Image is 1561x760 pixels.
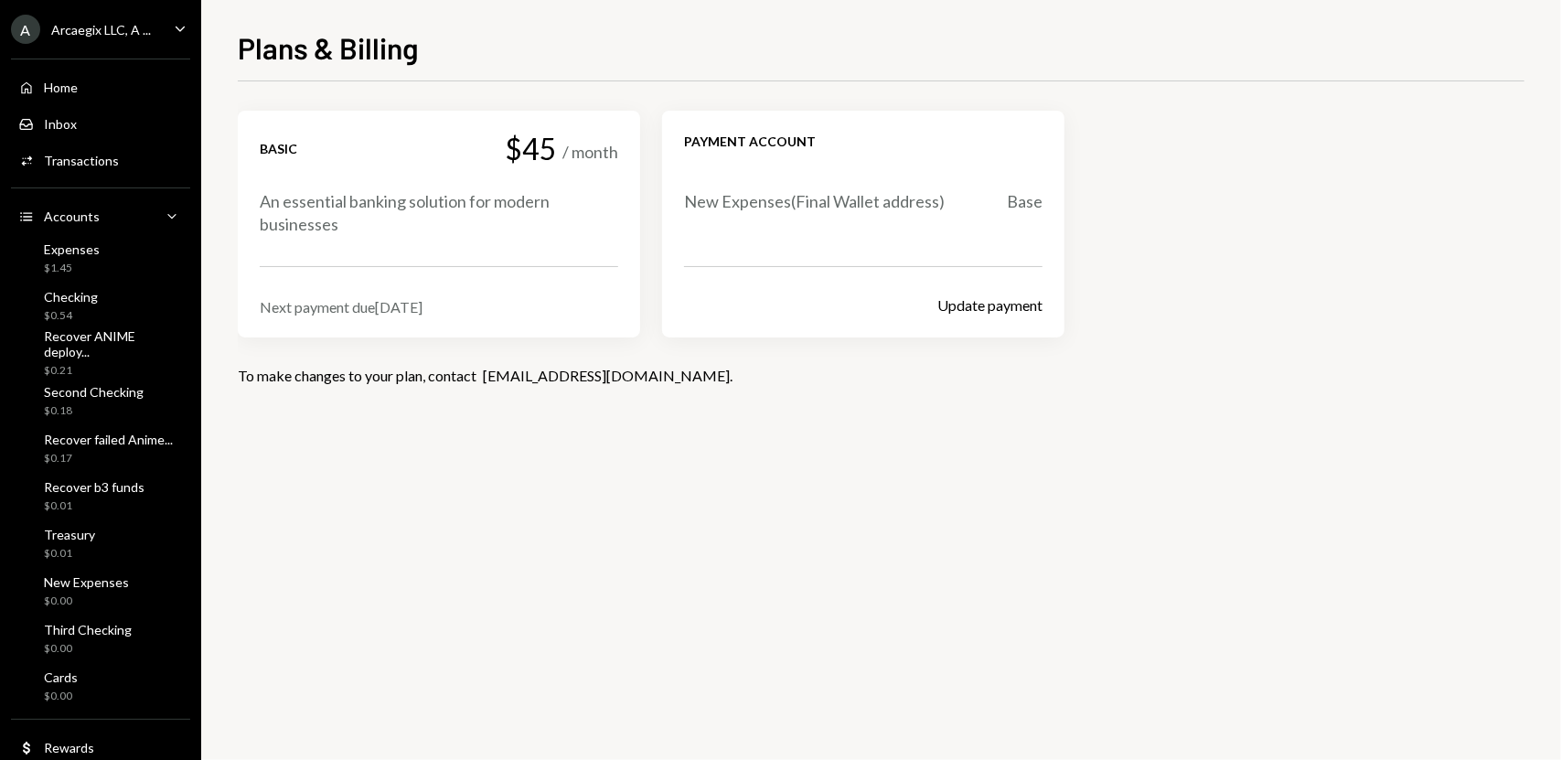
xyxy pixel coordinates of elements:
div: Third Checking [44,622,132,637]
div: Cards [44,669,78,685]
a: Second Checking$0.18 [11,379,190,423]
div: Inbox [44,116,77,132]
a: Cards$0.00 [11,664,190,708]
button: Update payment [937,296,1042,316]
div: Next payment due [DATE] [260,298,618,316]
div: Payment account [684,133,1042,150]
div: $45 [505,133,557,165]
div: New Expenses ( Final Wallet address) [684,190,945,213]
div: $0.21 [44,363,183,379]
div: Treasury [44,527,95,542]
div: Accounts [44,209,100,224]
div: To make changes to your plan, contact . [238,367,1524,384]
div: A [11,15,40,44]
div: Base [1007,190,1042,213]
div: Transactions [44,153,119,168]
div: New Expenses [44,574,129,590]
div: Recover ANIME deploy... [44,328,183,359]
div: Recover b3 funds [44,479,144,495]
div: Arcaegix LLC, A ... [51,22,151,37]
h1: Plans & Billing [238,29,419,66]
div: $0.01 [44,546,95,562]
a: Checking$0.54 [11,284,190,327]
a: Treasury$0.01 [11,521,190,565]
a: Home [11,70,190,103]
div: $0.18 [44,403,144,419]
a: New Expenses$0.00 [11,569,190,613]
div: Home [44,80,78,95]
a: Recover failed Anime...$0.17 [11,426,190,470]
div: $0.00 [44,689,78,704]
a: Transactions [11,144,190,177]
a: Expenses$1.45 [11,236,190,280]
div: Checking [44,289,98,305]
div: Basic [260,140,297,157]
div: Rewards [44,740,94,755]
a: Recover ANIME deploy...$0.21 [11,331,190,375]
div: Recover failed Anime... [44,432,173,447]
a: Accounts [11,199,190,232]
div: $0.01 [44,498,144,514]
div: $1.45 [44,261,100,276]
a: Third Checking$0.00 [11,616,190,660]
div: Expenses [44,241,100,257]
a: Inbox [11,107,190,140]
div: $0.17 [44,451,173,466]
div: Second Checking [44,384,144,400]
a: Recover b3 funds$0.01 [11,474,190,518]
div: An essential banking solution for modern businesses [260,190,618,236]
a: [EMAIL_ADDRESS][DOMAIN_NAME] [483,367,730,386]
div: / month [562,141,618,164]
div: $0.00 [44,594,129,609]
div: $0.00 [44,641,132,657]
div: $0.54 [44,308,98,324]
